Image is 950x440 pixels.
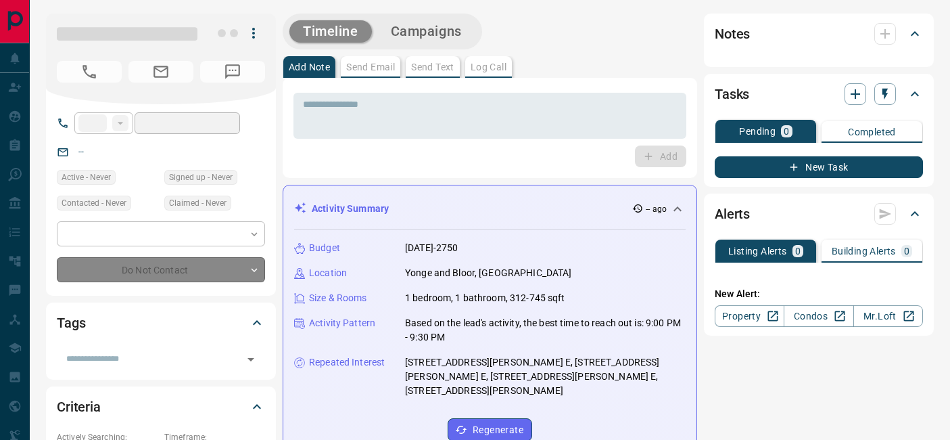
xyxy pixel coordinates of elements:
h2: Tasks [715,83,749,105]
a: Property [715,305,784,327]
p: Completed [848,127,896,137]
a: Mr.Loft [853,305,923,327]
p: Activity Summary [312,202,389,216]
p: Size & Rooms [309,291,367,305]
button: Timeline [289,20,372,43]
h2: Alerts [715,203,750,225]
span: No Email [128,61,193,83]
p: [DATE]-2750 [405,241,458,255]
p: Based on the lead's activity, the best time to reach out is: 9:00 PM - 9:30 PM [405,316,686,345]
p: -- ago [646,203,667,215]
p: Activity Pattern [309,316,375,330]
span: Claimed - Never [169,196,227,210]
div: Do Not Contact [57,257,265,282]
span: Active - Never [62,171,111,184]
h2: Notes [715,23,750,45]
p: Pending [739,127,776,136]
button: Campaigns [377,20,475,43]
p: 0 [784,127,789,136]
span: No Number [57,61,122,83]
span: Signed up - Never [169,171,233,184]
div: Tasks [715,78,923,110]
div: Notes [715,18,923,50]
span: Contacted - Never [62,196,126,210]
a: Condos [784,305,853,327]
p: Budget [309,241,340,255]
span: No Number [200,61,265,83]
div: Activity Summary-- ago [294,196,686,221]
div: Criteria [57,391,265,423]
p: New Alert: [715,287,923,301]
h2: Tags [57,312,85,334]
div: Alerts [715,198,923,230]
p: Location [309,266,347,280]
button: New Task [715,156,923,178]
p: Building Alerts [832,246,896,256]
p: [STREET_ADDRESS][PERSON_NAME] E, [STREET_ADDRESS][PERSON_NAME] E, [STREET_ADDRESS][PERSON_NAME] E... [405,355,686,398]
h2: Criteria [57,396,101,418]
p: Listing Alerts [728,246,787,256]
p: Yonge and Bloor, [GEOGRAPHIC_DATA] [405,266,571,280]
div: Tags [57,307,265,339]
p: 0 [904,246,909,256]
p: Repeated Interest [309,355,385,370]
button: Open [241,350,260,369]
p: 1 bedroom, 1 bathroom, 312-745 sqft [405,291,565,305]
p: Add Note [289,62,330,72]
a: -- [78,146,84,157]
p: 0 [795,246,801,256]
